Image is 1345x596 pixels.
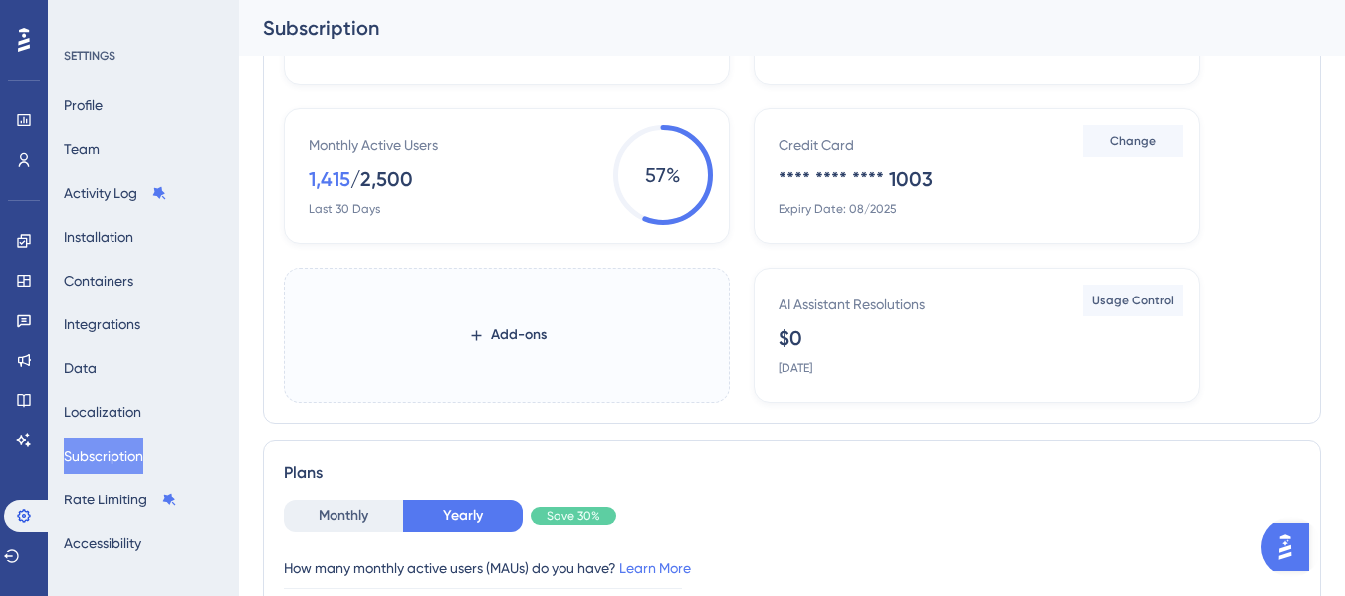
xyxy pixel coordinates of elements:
div: SETTINGS [64,48,225,64]
span: Add-ons [491,323,547,347]
button: Add-ons [436,317,578,353]
button: Usage Control [1083,285,1183,316]
button: Integrations [64,306,140,342]
a: Learn More [619,560,691,576]
button: Installation [64,219,133,255]
button: Subscription [64,438,143,474]
button: Yearly [403,500,523,532]
div: AI Assistant Resolutions [779,293,925,316]
div: Monthly Active Users [309,133,438,157]
div: Credit Card [779,133,854,157]
div: 1,415 [309,165,350,193]
div: / 2,500 [350,165,413,193]
div: [DATE] [779,360,812,376]
button: Localization [64,394,141,430]
div: Subscription [263,14,1271,42]
div: How many monthly active users (MAUs) do you have? [284,556,1300,580]
button: Profile [64,88,103,123]
button: Activity Log [64,175,167,211]
span: Change [1110,133,1156,149]
button: Rate Limiting [64,482,177,517]
span: Usage Control [1092,293,1174,308]
div: Expiry Date: 08/2025 [779,201,897,217]
button: Team [64,131,100,167]
button: Containers [64,263,133,298]
span: 57 % [613,125,713,225]
button: Monthly [284,500,403,532]
button: Change [1083,125,1183,157]
button: Accessibility [64,525,141,561]
div: Plans [284,461,1300,485]
iframe: UserGuiding AI Assistant Launcher [1261,517,1321,577]
div: $0 [779,324,802,352]
span: Save 30% [547,508,600,524]
button: Data [64,350,97,386]
div: Last 30 Days [309,201,380,217]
